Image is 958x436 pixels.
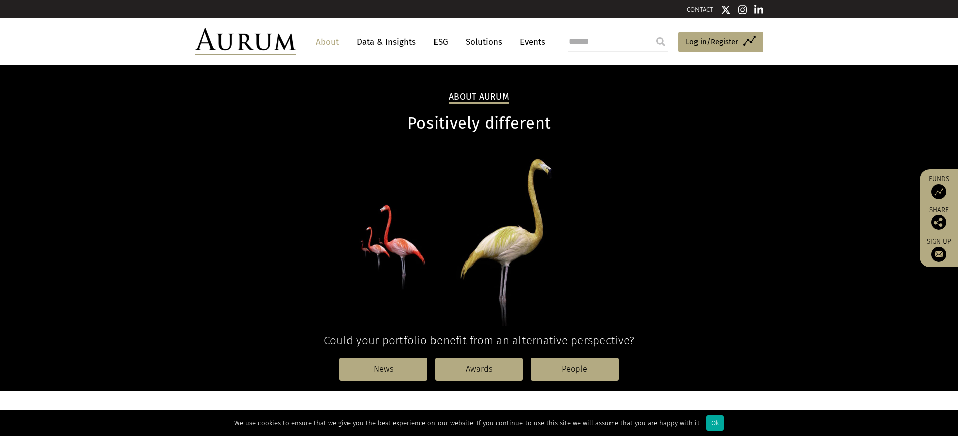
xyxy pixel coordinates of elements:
[449,92,509,104] h2: About Aurum
[678,32,763,53] a: Log in/Register
[754,5,763,15] img: Linkedin icon
[195,114,763,133] h1: Positively different
[195,28,296,55] img: Aurum
[931,184,946,199] img: Access Funds
[686,36,738,48] span: Log in/Register
[435,358,523,381] a: Awards
[931,215,946,230] img: Share this post
[721,5,731,15] img: Twitter icon
[339,358,427,381] a: News
[925,237,953,262] a: Sign up
[925,175,953,199] a: Funds
[687,6,713,13] a: CONTACT
[931,247,946,262] img: Sign up to our newsletter
[738,5,747,15] img: Instagram icon
[352,33,421,51] a: Data & Insights
[428,33,453,51] a: ESG
[311,33,344,51] a: About
[461,33,507,51] a: Solutions
[531,358,619,381] a: People
[515,33,545,51] a: Events
[925,207,953,230] div: Share
[651,32,671,52] input: Submit
[195,334,763,347] h4: Could your portfolio benefit from an alternative perspective?
[706,415,724,431] div: Ok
